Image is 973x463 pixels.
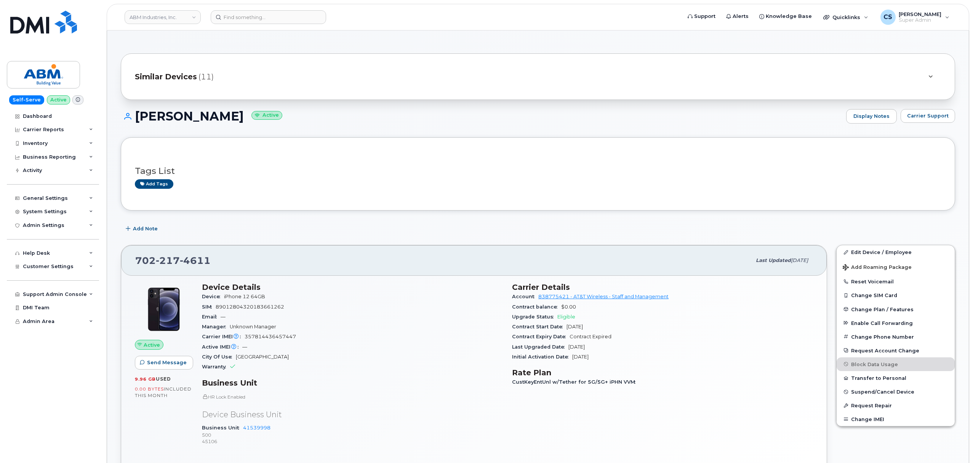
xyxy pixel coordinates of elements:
[843,264,912,272] span: Add Roaming Package
[512,283,813,292] h3: Carrier Details
[907,112,949,119] span: Carrier Support
[837,259,955,275] button: Add Roaming Package
[156,255,180,266] span: 217
[512,344,568,350] span: Last Upgraded Date
[837,245,955,259] a: Edit Device / Employee
[245,334,296,339] span: 357814436457447
[512,294,538,299] span: Account
[156,376,171,382] span: used
[202,438,503,445] p: 45106
[202,394,503,400] p: HR Lock Enabled
[512,368,813,377] h3: Rate Plan
[851,306,914,312] span: Change Plan / Features
[837,330,955,344] button: Change Phone Number
[202,364,230,370] span: Warranty
[572,354,589,360] span: [DATE]
[133,225,158,232] span: Add Note
[180,255,211,266] span: 4611
[512,304,561,310] span: Contract balance
[851,320,913,326] span: Enable Call Forwarding
[135,255,211,266] span: 702
[837,302,955,316] button: Change Plan / Features
[202,432,503,438] p: 500
[568,344,585,350] span: [DATE]
[198,71,214,82] span: (11)
[512,379,639,385] span: CustKeyEntUnl w/Tether for 5G/5G+ iPHN VVM
[791,257,808,263] span: [DATE]
[236,354,289,360] span: [GEOGRAPHIC_DATA]
[557,314,575,320] span: Eligible
[251,111,282,120] small: Active
[837,344,955,357] button: Request Account Change
[135,166,941,176] h3: Tags List
[121,222,164,236] button: Add Note
[837,399,955,412] button: Request Repair
[561,304,576,310] span: $0.00
[851,389,914,395] span: Suspend/Cancel Device
[135,386,164,392] span: 0.00 Bytes
[230,324,276,330] span: Unknown Manager
[837,316,955,330] button: Enable Call Forwarding
[202,314,221,320] span: Email
[202,425,243,431] span: Business Unit
[147,359,187,366] span: Send Message
[135,356,193,370] button: Send Message
[202,378,503,387] h3: Business Unit
[202,409,503,420] p: Device Business Unit
[837,412,955,426] button: Change IMEI
[144,341,160,349] span: Active
[837,371,955,385] button: Transfer to Personal
[512,314,557,320] span: Upgrade Status
[512,334,570,339] span: Contract Expiry Date
[202,344,242,350] span: Active IMEI
[538,294,669,299] a: 838775421 - AT&T Wireless - Staff and Management
[846,109,897,124] a: Display Notes
[202,334,245,339] span: Carrier IMEI
[202,283,503,292] h3: Device Details
[135,179,173,189] a: Add tags
[135,376,156,382] span: 9.96 GB
[202,354,236,360] span: City Of Use
[202,324,230,330] span: Manager
[567,324,583,330] span: [DATE]
[756,257,791,263] span: Last updated
[570,334,611,339] span: Contract Expired
[141,286,187,332] img: iPhone_12.jpg
[221,314,226,320] span: —
[837,288,955,302] button: Change SIM Card
[512,354,572,360] span: Initial Activation Date
[135,71,197,82] span: Similar Devices
[837,275,955,288] button: Reset Voicemail
[837,385,955,399] button: Suspend/Cancel Device
[243,425,270,431] a: 41539998
[202,294,224,299] span: Device
[512,324,567,330] span: Contract Start Date
[121,109,842,123] h1: [PERSON_NAME]
[901,109,955,123] button: Carrier Support
[224,294,265,299] span: iPhone 12 64GB
[216,304,284,310] span: 89012804320183661262
[837,357,955,371] button: Block Data Usage
[202,304,216,310] span: SIM
[242,344,247,350] span: —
